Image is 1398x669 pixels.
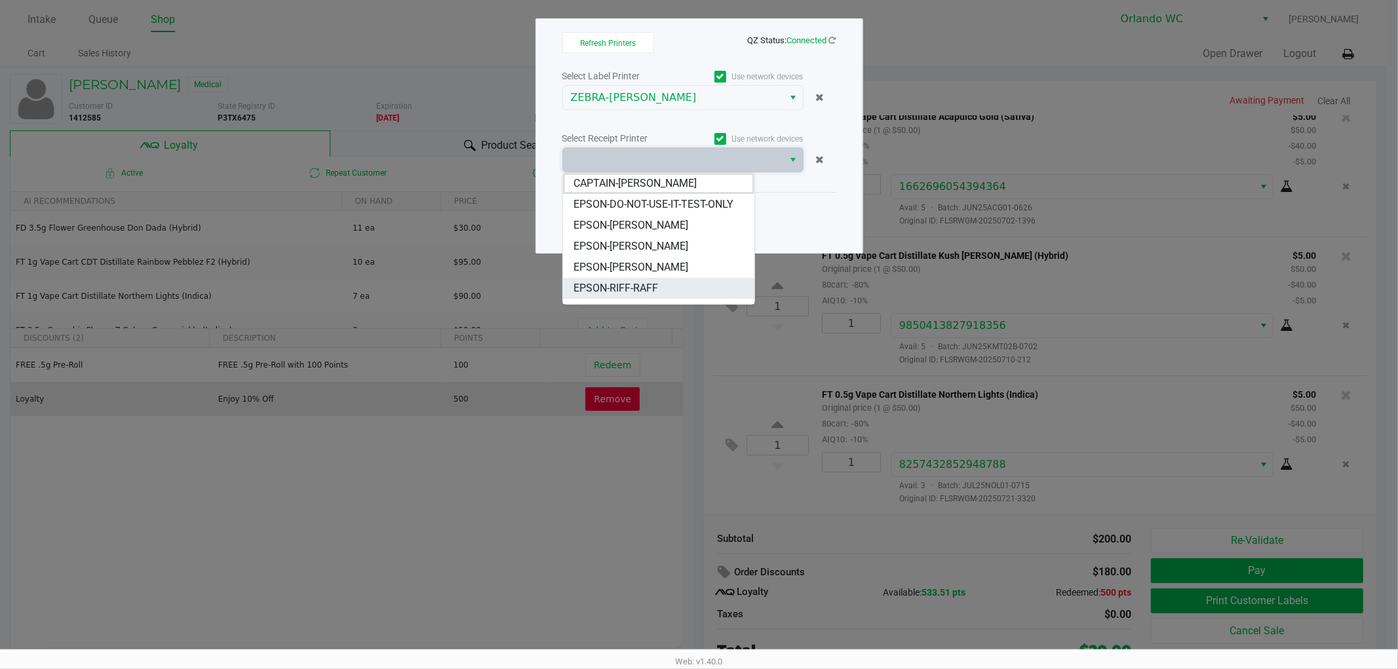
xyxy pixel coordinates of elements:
[784,148,803,172] button: Select
[787,35,827,45] span: Connected
[683,71,804,83] label: Use network devices
[562,32,654,53] button: Refresh Printers
[573,301,688,317] span: EPSON-[PERSON_NAME]
[573,218,688,233] span: EPSON-[PERSON_NAME]
[573,197,733,212] span: EPSON-DO-NOT-USE-IT-TEST-ONLY
[676,657,723,666] span: Web: v1.40.0
[571,90,776,105] span: ZEBRA-[PERSON_NAME]
[573,280,658,296] span: EPSON-RIFF-RAFF
[562,69,683,83] div: Select Label Printer
[562,132,683,145] div: Select Receipt Printer
[748,35,836,45] span: QZ Status:
[683,133,804,145] label: Use network devices
[573,259,688,275] span: EPSON-[PERSON_NAME]
[573,176,697,191] span: CAPTAIN-[PERSON_NAME]
[784,86,803,109] button: Select
[573,239,688,254] span: EPSON-[PERSON_NAME]
[580,39,636,48] span: Refresh Printers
